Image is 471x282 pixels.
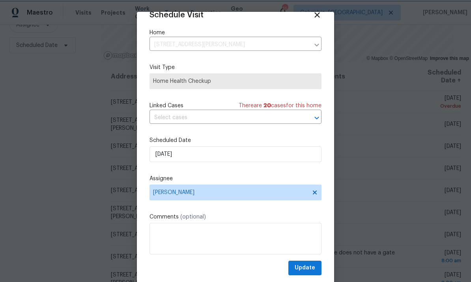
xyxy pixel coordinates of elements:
span: Linked Cases [150,102,183,110]
label: Visit Type [150,63,321,71]
span: 20 [264,103,271,108]
button: Update [288,261,321,275]
span: [PERSON_NAME] [153,189,308,196]
button: Open [311,112,322,123]
input: Enter in an address [150,39,310,51]
span: Update [295,263,315,273]
span: Home Health Checkup [153,77,318,85]
label: Comments [150,213,321,221]
span: Close [313,11,321,19]
span: There are case s for this home [239,102,321,110]
input: Select cases [150,112,299,124]
span: (optional) [180,214,206,220]
label: Scheduled Date [150,136,321,144]
label: Home [150,29,321,37]
span: Schedule Visit [150,11,204,19]
label: Assignee [150,175,321,183]
input: M/D/YYYY [150,146,321,162]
